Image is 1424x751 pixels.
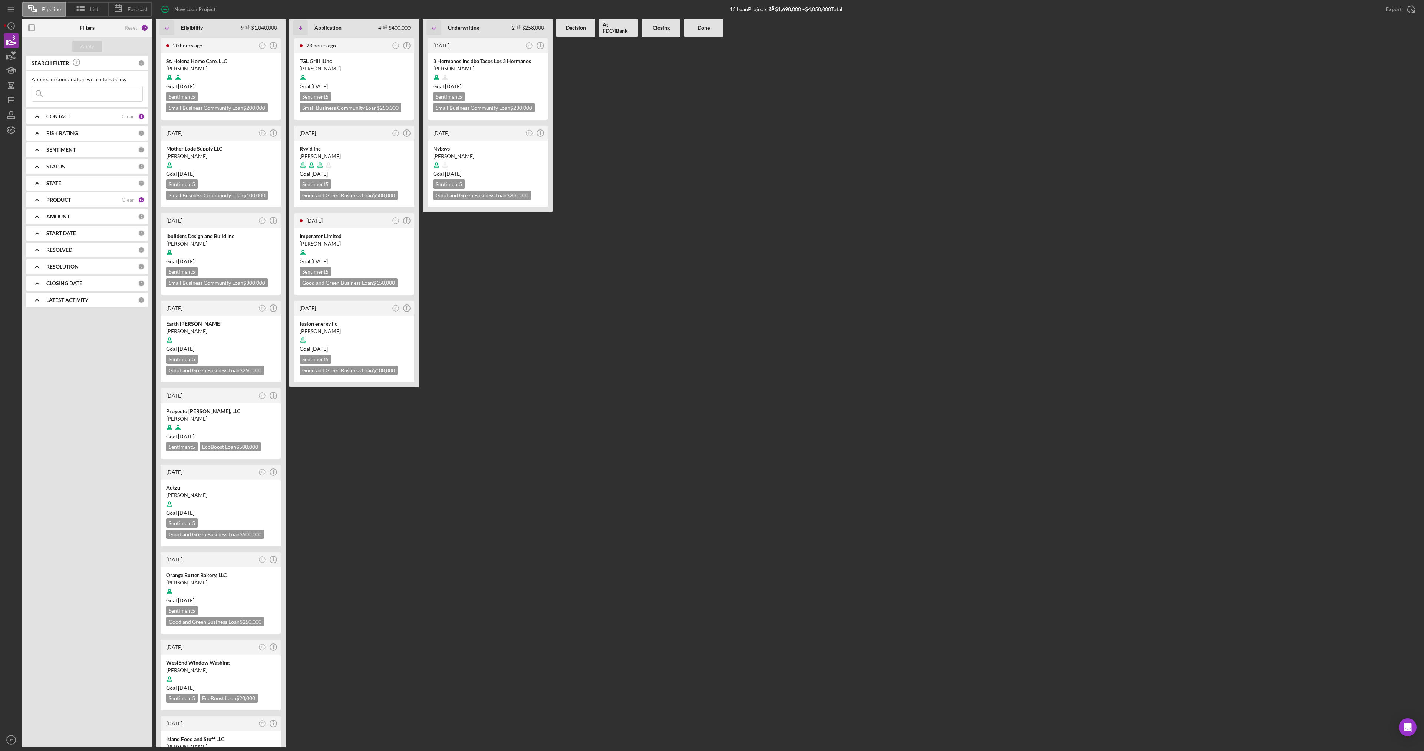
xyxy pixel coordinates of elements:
div: Reset [125,25,137,31]
b: Decision [566,25,586,31]
b: RESOLVED [46,247,72,253]
time: 2025-06-16 23:21 [166,720,182,727]
button: Export [1378,2,1420,17]
b: RESOLUTION [46,264,79,270]
div: [PERSON_NAME] [166,240,275,247]
div: EcoBoost Loan $20,000 [200,694,258,703]
div: 0 [138,180,145,187]
text: JT [261,722,263,725]
b: SEARCH FILTER [32,60,69,66]
div: Sentiment 5 [166,518,198,528]
span: Goal [166,597,194,603]
time: 09/29/2025 [311,83,328,89]
span: Pipeline [42,6,61,12]
div: [PERSON_NAME] [166,327,275,335]
div: Clear [122,197,134,203]
b: Eligibility [181,25,203,31]
b: Application [314,25,342,31]
div: [PERSON_NAME] [166,491,275,499]
time: 2025-08-04 19:46 [166,556,182,563]
div: Good and Green Business Loan $200,000 [433,191,531,200]
b: CONTACT [46,113,70,119]
button: JT [391,128,401,138]
a: [DATE]JTIbuilders Design and Build Inc[PERSON_NAME]Goal [DATE]Sentiment5Small Business Community ... [159,212,282,296]
div: 0 [138,297,145,303]
span: Goal [166,685,194,691]
b: CLOSING DATE [46,280,82,286]
div: Sentiment 5 [166,179,198,189]
b: AMOUNT [46,214,70,220]
div: Apply [80,41,94,52]
div: WestEnd Window Washing [166,659,275,666]
button: JT [257,555,267,565]
div: Proyecto [PERSON_NAME], LLC [166,408,275,415]
div: Applied in combination with filters below [32,76,143,82]
div: Good and Green Business Loan $150,000 [300,278,398,287]
div: Orange Butter Bakery, LLC [166,572,275,579]
a: 20 hours agoJTSt. Helena Home Care, LLC[PERSON_NAME]Goal [DATE]Sentiment5Small Business Community... [159,37,282,121]
div: 0 [138,130,145,136]
div: fusion energy llc [300,320,409,327]
div: Sentiment 5 [300,179,331,189]
div: Sentiment 5 [166,267,198,276]
div: Good and Green Business Loan $500,000 [166,530,264,539]
div: Ryvid inc [300,145,409,152]
b: START DATE [46,230,76,236]
div: Sentiment 5 [166,606,198,615]
div: [PERSON_NAME] [300,65,409,72]
a: [DATE]JTMother Lode Supply LLC[PERSON_NAME]Goal [DATE]Sentiment5Small Business Community Loan$100... [159,125,282,208]
time: 2025-08-11 19:03 [433,130,449,136]
div: 0 [138,263,145,270]
time: 08/11/2025 [178,83,194,89]
div: Sentiment 5 [433,92,465,101]
b: SENTIMENT [46,147,76,153]
div: 15 [138,197,145,203]
b: At FDC/iBank [603,22,634,34]
text: JT [261,394,263,397]
time: 09/29/2025 [178,346,194,352]
text: JT [261,44,263,47]
div: 15 Loan Projects • $4,050,000 Total [730,6,843,12]
time: 2025-08-13 18:42 [433,42,449,49]
span: Forecast [128,6,148,12]
div: New Loan Project [174,2,215,17]
div: [PERSON_NAME] [433,65,542,72]
div: Sentiment 5 [166,355,198,364]
time: 2025-08-26 22:19 [173,42,202,49]
b: STATE [46,180,61,186]
time: 09/27/2025 [178,510,194,516]
button: JT [257,719,267,729]
div: 1 [138,113,145,120]
div: [PERSON_NAME] [166,152,275,160]
div: [PERSON_NAME] [166,579,275,586]
span: Goal [166,346,194,352]
text: JT [9,738,13,742]
button: JT [391,41,401,51]
text: JT [261,471,263,473]
div: Sentiment 5 [166,442,198,451]
div: Sentiment 5 [166,92,198,101]
div: Small Business Community Loan $100,000 [166,191,268,200]
div: TGL Grill IUnc [300,57,409,65]
text: JT [261,307,263,309]
div: Small Business Community Loan $200,000 [166,103,268,112]
div: Small Business Community Loan $230,000 [433,103,535,112]
b: LATEST ACTIVITY [46,297,88,303]
span: Goal [166,171,194,177]
div: Imperator Limited [300,233,409,240]
time: 2025-08-12 03:52 [300,305,316,311]
button: JT [524,128,534,138]
time: 09/23/2025 [311,346,328,352]
div: Sentiment 5 [300,355,331,364]
a: [DATE]JTProyecto [PERSON_NAME], LLC[PERSON_NAME]Goal [DATE]Sentiment5EcoBoost Loan$500,000 [159,387,282,460]
div: Ibuilders Design and Build Inc [166,233,275,240]
div: Earth [PERSON_NAME] [166,320,275,327]
div: 0 [138,163,145,170]
span: Goal [166,83,194,89]
time: 2025-08-13 17:06 [166,469,182,475]
text: JT [528,44,530,47]
a: [DATE]JTImperator Limited[PERSON_NAME]Goal [DATE]Sentiment5Good and Green Business Loan$150,000 [293,212,415,296]
span: Goal [433,83,461,89]
span: Goal [166,433,194,439]
text: JT [261,219,263,222]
